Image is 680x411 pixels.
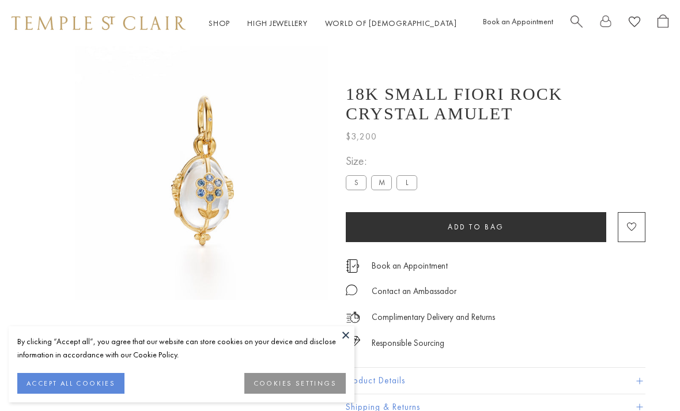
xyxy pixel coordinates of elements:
span: Add to bag [448,222,504,232]
iframe: Gorgias live chat messenger [622,357,668,399]
button: COOKIES SETTINGS [244,373,346,394]
div: Contact an Ambassador [372,284,456,299]
div: By clicking “Accept all”, you agree that our website can store cookies on your device and disclos... [17,335,346,361]
img: P56889-E11FIORMX [75,46,328,300]
h1: 18K Small Fiori Rock Crystal Amulet [346,84,645,123]
nav: Main navigation [209,16,457,31]
a: Search [571,14,583,32]
label: M [371,175,392,190]
a: Open Shopping Bag [658,14,668,32]
a: World of [DEMOGRAPHIC_DATA]World of [DEMOGRAPHIC_DATA] [325,18,457,28]
div: Responsible Sourcing [372,336,444,350]
img: MessageIcon-01_2.svg [346,284,357,296]
label: S [346,175,367,190]
img: icon_appointment.svg [346,259,360,273]
a: Book an Appointment [372,259,448,272]
a: Book an Appointment [483,16,553,27]
a: View Wishlist [629,14,640,32]
span: $3,200 [346,129,377,144]
span: Size: [346,152,422,171]
img: icon_delivery.svg [346,310,360,325]
a: ShopShop [209,18,230,28]
label: L [396,175,417,190]
button: Product Details [346,368,645,394]
a: High JewelleryHigh Jewellery [247,18,308,28]
button: ACCEPT ALL COOKIES [17,373,124,394]
button: Add to bag [346,212,606,242]
img: Temple St. Clair [12,16,186,30]
p: Complimentary Delivery and Returns [372,310,495,325]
